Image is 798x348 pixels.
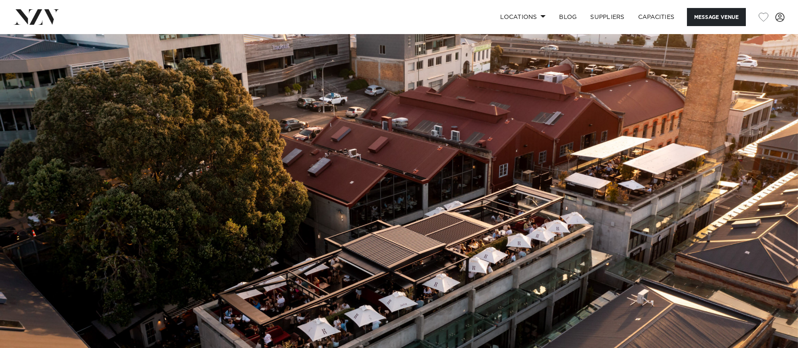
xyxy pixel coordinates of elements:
[552,8,583,26] a: BLOG
[583,8,631,26] a: SUPPLIERS
[493,8,552,26] a: Locations
[13,9,59,24] img: nzv-logo.png
[687,8,746,26] button: Message Venue
[631,8,681,26] a: Capacities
